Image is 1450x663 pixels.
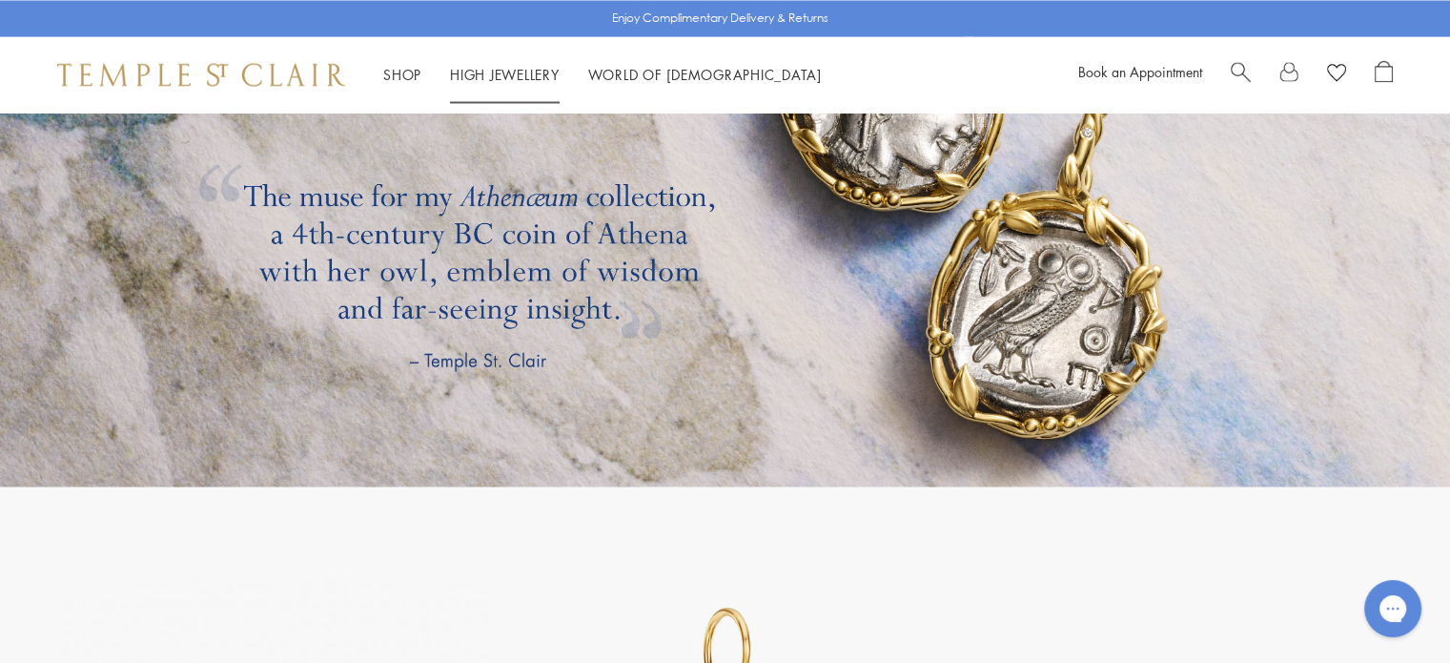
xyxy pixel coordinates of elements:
[612,9,828,28] p: Enjoy Complimentary Delivery & Returns
[450,65,560,84] a: High JewelleryHigh Jewellery
[57,63,345,86] img: Temple St. Clair
[383,63,822,87] nav: Main navigation
[588,65,822,84] a: World of [DEMOGRAPHIC_DATA]World of [DEMOGRAPHIC_DATA]
[1327,60,1346,89] a: View Wishlist
[383,65,421,84] a: ShopShop
[1355,573,1431,644] iframe: Gorgias live chat messenger
[1231,60,1251,89] a: Search
[1375,60,1393,89] a: Open Shopping Bag
[1078,62,1202,81] a: Book an Appointment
